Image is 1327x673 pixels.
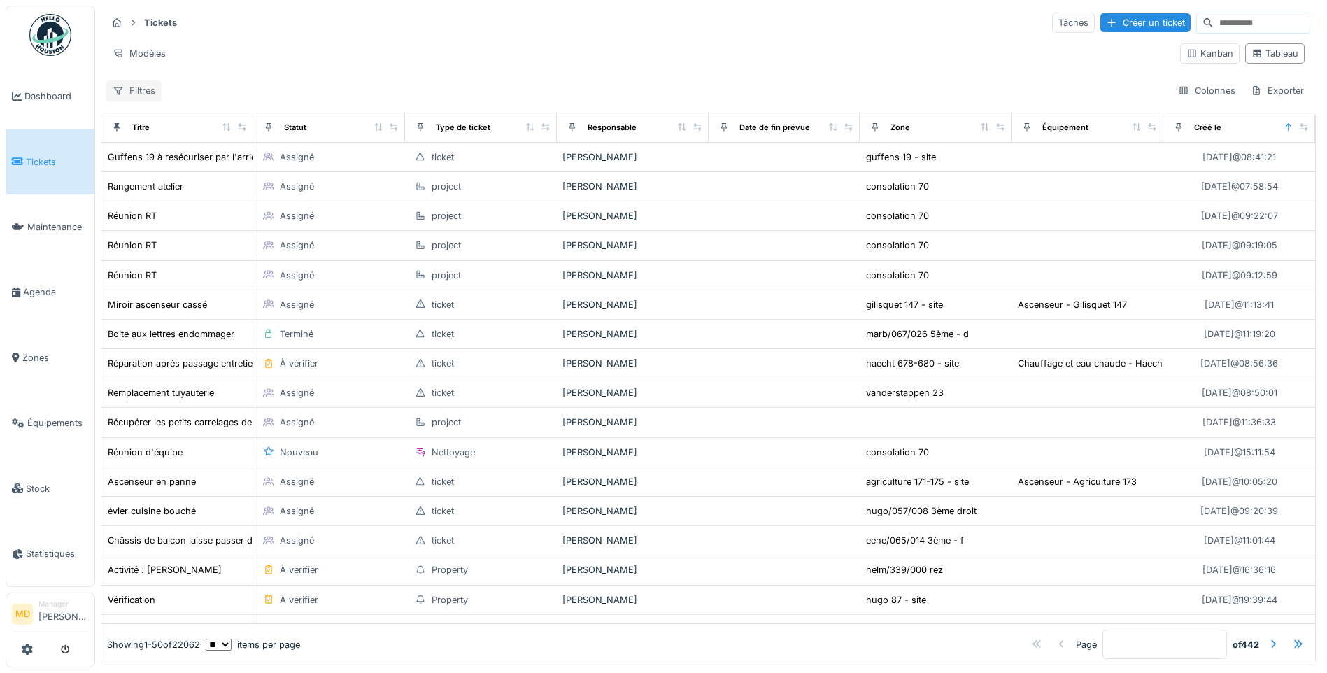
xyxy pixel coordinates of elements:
[866,623,968,636] div: agri/175/004 2ème droit
[280,327,313,341] div: Terminé
[108,239,157,252] div: Réunion RT
[432,298,454,311] div: ticket
[866,386,944,399] div: vanderstappen 23
[6,390,94,455] a: Équipements
[1186,47,1233,60] div: Kanban
[432,239,461,252] div: project
[108,504,196,518] div: évier cuisine bouché
[108,623,439,636] div: Les fenêtres présentent des problèmes. Certaines portes sont endommagées.
[6,129,94,194] a: Tickets
[106,43,172,64] div: Modèles
[890,122,910,134] div: Zone
[432,563,468,576] div: Property
[280,386,314,399] div: Assigné
[108,357,258,370] div: Réparation après passage entretien
[1172,80,1242,101] div: Colonnes
[284,122,306,134] div: Statut
[108,298,207,311] div: Miroir ascenseur cassé
[866,150,936,164] div: guffens 19 - site
[1202,623,1277,636] div: [DATE] @ 15:29:39
[280,269,314,282] div: Assigné
[866,446,929,459] div: consolation 70
[1204,327,1275,341] div: [DATE] @ 11:19:20
[280,357,318,370] div: À vérifier
[432,623,454,636] div: ticket
[27,220,89,234] span: Maintenance
[562,269,703,282] div: [PERSON_NAME]
[588,122,637,134] div: Responsable
[26,482,89,495] span: Stock
[280,446,318,459] div: Nouveau
[1201,209,1278,222] div: [DATE] @ 09:22:07
[432,357,454,370] div: ticket
[108,209,157,222] div: Réunion RT
[108,534,328,547] div: Châssis de balcon laisse passer des courants d’aire
[108,180,183,193] div: Rangement atelier
[866,593,926,607] div: hugo 87 - site
[1194,122,1221,134] div: Créé le
[1202,239,1277,252] div: [DATE] @ 09:19:05
[432,269,461,282] div: project
[562,563,703,576] div: [PERSON_NAME]
[106,80,162,101] div: Filtres
[562,593,703,607] div: [PERSON_NAME]
[206,637,300,651] div: items per page
[562,623,703,636] div: [PERSON_NAME]
[108,150,448,164] div: Guffens 19 à resécuriser par l'arrière suite à mise dehors ce jour d un squatteur
[562,357,703,370] div: [PERSON_NAME]
[1204,446,1275,459] div: [DATE] @ 15:11:54
[280,534,314,547] div: Assigné
[432,475,454,488] div: ticket
[562,416,703,429] div: [PERSON_NAME]
[29,14,71,56] img: Badge_color-CXgf-gQk.svg
[866,298,943,311] div: gilisquet 147 - site
[562,386,703,399] div: [PERSON_NAME]
[23,285,89,299] span: Agenda
[562,504,703,518] div: [PERSON_NAME]
[562,534,703,547] div: [PERSON_NAME]
[1042,122,1088,134] div: Équipement
[432,386,454,399] div: ticket
[6,455,94,520] a: Stock
[1202,150,1276,164] div: [DATE] @ 08:41:21
[432,416,461,429] div: project
[866,209,929,222] div: consolation 70
[562,209,703,222] div: [PERSON_NAME]
[280,298,314,311] div: Assigné
[280,150,314,164] div: Assigné
[432,209,461,222] div: project
[26,155,89,169] span: Tickets
[108,327,234,341] div: Boite aux lettres endommager
[280,475,314,488] div: Assigné
[108,475,196,488] div: Ascenseur en panne
[280,563,318,576] div: À vérifier
[562,180,703,193] div: [PERSON_NAME]
[6,64,94,129] a: Dashboard
[1076,637,1097,651] div: Page
[139,16,183,29] strong: Tickets
[1205,298,1274,311] div: [DATE] @ 11:13:41
[6,260,94,325] a: Agenda
[562,327,703,341] div: [PERSON_NAME]
[432,504,454,518] div: ticket
[1200,504,1278,518] div: [DATE] @ 09:20:39
[22,351,89,364] span: Zones
[739,122,810,134] div: Date de fin prévue
[38,599,89,609] div: Manager
[436,122,490,134] div: Type de ticket
[12,599,89,632] a: MD Manager[PERSON_NAME]
[562,298,703,311] div: [PERSON_NAME]
[432,180,461,193] div: project
[562,150,703,164] div: [PERSON_NAME]
[562,475,703,488] div: [PERSON_NAME]
[1052,13,1095,33] div: Tâches
[562,239,703,252] div: [PERSON_NAME]
[108,386,214,399] div: Remplacement tuyauterie
[108,269,157,282] div: Réunion RT
[432,446,475,459] div: Nettoyage
[1202,269,1277,282] div: [DATE] @ 09:12:59
[1202,563,1276,576] div: [DATE] @ 16:36:16
[280,504,314,518] div: Assigné
[432,150,454,164] div: ticket
[132,122,150,134] div: Titre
